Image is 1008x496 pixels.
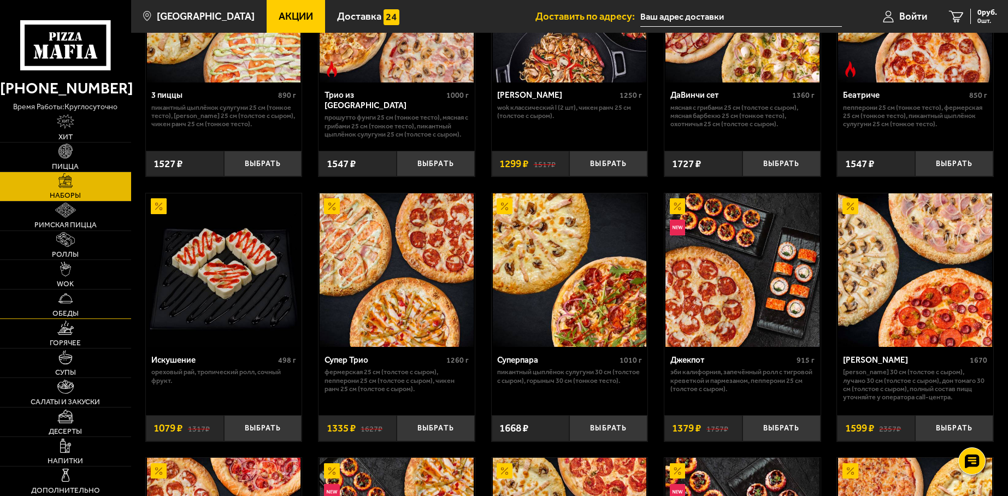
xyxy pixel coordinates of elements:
span: Акции [279,11,313,21]
img: Акционный [670,198,686,214]
span: 890 г [278,91,296,100]
button: Выбрать [742,151,821,176]
img: Искушение [147,193,301,347]
div: [PERSON_NAME] [843,355,967,365]
span: Наборы [50,192,81,199]
button: Выбрать [397,151,475,176]
img: Акционный [324,198,340,214]
span: 1335 ₽ [327,423,356,433]
span: 850 г [969,91,987,100]
img: Новинка [670,220,686,235]
s: 1627 ₽ [361,423,382,433]
p: Пикантный цыплёнок сулугуни 25 см (тонкое тесто), [PERSON_NAME] 25 см (толстое с сыром), Чикен Ра... [151,103,296,128]
p: Wok классический L (2 шт), Чикен Ранч 25 см (толстое с сыром). [497,103,641,120]
span: Десерты [49,428,82,435]
span: 0 шт. [977,17,997,24]
button: Выбрать [224,151,302,176]
span: 0 руб. [977,9,997,16]
span: Доставка [337,11,381,21]
span: Супы [55,369,76,376]
img: Хет Трик [838,193,992,347]
span: 1668 ₽ [499,423,528,433]
span: 1547 ₽ [327,158,356,169]
span: WOK [57,280,74,288]
img: Острое блюдо [324,61,340,77]
span: 1299 ₽ [499,158,528,169]
button: Выбрать [915,415,993,441]
div: [PERSON_NAME] [497,90,616,100]
span: 1547 ₽ [845,158,874,169]
span: 1527 ₽ [154,158,182,169]
p: Ореховый рай, Тропический ролл, Сочный фрукт. [151,368,296,385]
span: Хит [58,133,73,141]
span: 915 г [797,356,815,365]
span: Дополнительно [31,487,100,494]
a: АкционныйСуперпара [492,193,648,347]
button: Выбрать [569,151,647,176]
span: 1599 ₽ [845,423,874,433]
p: Фермерская 25 см (толстое с сыром), Пепперони 25 см (толстое с сыром), Чикен Ранч 25 см (толстое ... [325,368,469,393]
button: Выбрать [742,415,821,441]
a: АкционныйСупер Трио [319,193,475,347]
div: Супер Трио [325,355,444,365]
span: Доставить по адресу: [535,11,640,21]
s: 2357 ₽ [879,423,901,433]
p: Прошутто Фунги 25 см (тонкое тесто), Мясная с грибами 25 см (тонкое тесто), Пикантный цыплёнок су... [325,113,469,138]
img: Акционный [151,198,167,214]
span: Горячее [50,339,81,347]
span: 1000 г [446,91,469,100]
img: Острое блюдо [842,61,858,77]
img: Супер Трио [320,193,474,347]
p: Эби Калифорния, Запечённый ролл с тигровой креветкой и пармезаном, Пепперони 25 см (толстое с сыр... [670,368,815,393]
span: Римская пицца [34,221,97,229]
span: Войти [899,11,927,21]
s: 1757 ₽ [706,423,728,433]
span: 1079 ₽ [154,423,182,433]
span: Салаты и закуски [31,398,100,406]
span: Обеды [52,310,79,317]
div: Искушение [151,355,275,365]
span: 498 г [278,356,296,365]
img: Акционный [842,198,858,214]
p: [PERSON_NAME] 30 см (толстое с сыром), Лучано 30 см (толстое с сыром), Дон Томаго 30 см (толстое ... [843,368,987,401]
span: 1727 ₽ [672,158,701,169]
div: ДаВинчи сет [670,90,789,100]
button: Выбрать [569,415,647,441]
div: Суперпара [497,355,616,365]
span: Роллы [52,251,79,258]
img: 15daf4d41897b9f0e9f617042186c801.svg [384,9,399,25]
p: Пикантный цыплёнок сулугуни 30 см (толстое с сыром), Горыныч 30 см (тонкое тесто). [497,368,641,385]
div: Джекпот [670,355,794,365]
input: Ваш адрес доставки [640,7,842,27]
a: АкционныйХет Трик [837,193,993,347]
button: Выбрать [397,415,475,441]
s: 1517 ₽ [534,158,556,169]
img: Акционный [497,198,512,214]
img: Акционный [324,463,340,479]
p: Пепперони 25 см (тонкое тесто), Фермерская 25 см (тонкое тесто), Пикантный цыплёнок сулугуни 25 с... [843,103,987,128]
button: Выбрать [915,151,993,176]
span: Напитки [48,457,83,465]
a: АкционныйНовинкаДжекпот [664,193,821,347]
img: Акционный [151,463,167,479]
span: 1260 г [446,356,469,365]
div: Беатриче [843,90,966,100]
a: АкционныйИскушение [146,193,302,347]
img: Джекпот [665,193,820,347]
span: 1010 г [620,356,642,365]
img: Суперпара [493,193,647,347]
button: Выбрать [224,415,302,441]
img: Акционный [497,463,512,479]
div: Трио из [GEOGRAPHIC_DATA] [325,90,444,110]
s: 1317 ₽ [188,423,210,433]
span: 1250 г [620,91,642,100]
img: Акционный [842,463,858,479]
p: Мясная с грибами 25 см (толстое с сыром), Мясная Барбекю 25 см (тонкое тесто), Охотничья 25 см (т... [670,103,815,128]
span: Пицца [52,163,79,170]
span: 1379 ₽ [672,423,701,433]
div: 3 пиццы [151,90,275,100]
img: Акционный [670,463,686,479]
span: 1670 [970,356,987,365]
span: [GEOGRAPHIC_DATA] [157,11,255,21]
span: 1360 г [792,91,815,100]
